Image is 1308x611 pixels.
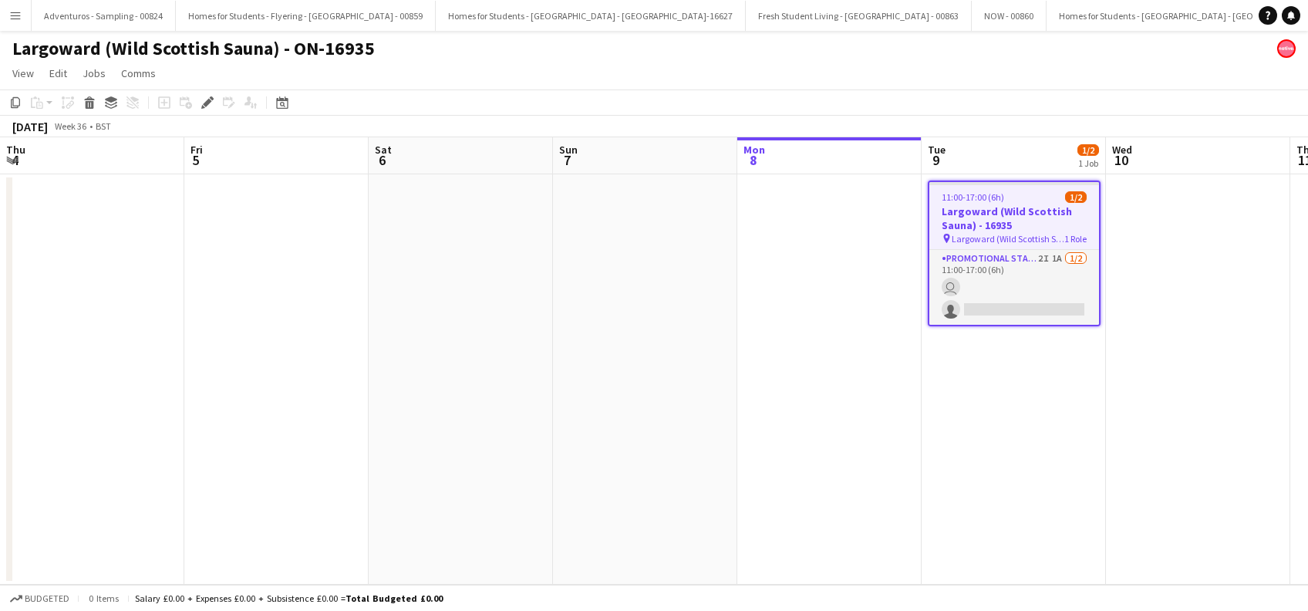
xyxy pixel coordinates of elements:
button: Homes for Students - [GEOGRAPHIC_DATA] - [GEOGRAPHIC_DATA]-16627 [436,1,746,31]
a: Comms [115,63,162,83]
h3: Largoward (Wild Scottish Sauna) - 16935 [929,204,1099,232]
span: 1 Role [1064,233,1087,245]
div: [DATE] [12,119,48,134]
button: Fresh Student Living - [GEOGRAPHIC_DATA] - 00863 [746,1,972,31]
span: Mon [743,143,765,157]
app-job-card: 11:00-17:00 (6h)1/2Largoward (Wild Scottish Sauna) - 16935 Largoward (Wild Scottish Sauna) -16935... [928,181,1101,326]
span: 11:00-17:00 (6h) [942,191,1004,203]
a: Jobs [76,63,112,83]
span: Jobs [83,66,106,80]
span: Budgeted [25,593,69,604]
div: 1 Job [1078,157,1098,169]
span: 1/2 [1065,191,1087,203]
span: Thu [6,143,25,157]
span: Comms [121,66,156,80]
a: View [6,63,40,83]
span: Week 36 [51,120,89,132]
div: Salary £0.00 + Expenses £0.00 + Subsistence £0.00 = [135,592,443,604]
app-user-avatar: native Staffing [1277,39,1296,58]
span: 5 [188,151,203,169]
button: Budgeted [8,590,72,607]
span: Edit [49,66,67,80]
span: 7 [557,151,578,169]
app-card-role: Promotional Staffing (Brand Ambassadors)2I1A1/211:00-17:00 (6h) [929,250,1099,325]
button: Adventuros - Sampling - 00824 [32,1,176,31]
span: 9 [925,151,946,169]
span: Tue [928,143,946,157]
span: 10 [1110,151,1132,169]
span: View [12,66,34,80]
span: Fri [190,143,203,157]
span: Largoward (Wild Scottish Sauna) -16935 [952,233,1064,245]
span: Total Budgeted £0.00 [346,592,443,604]
button: NOW - 00860 [972,1,1047,31]
span: Sat [375,143,392,157]
button: Homes for Students - Flyering - [GEOGRAPHIC_DATA] - 00859 [176,1,436,31]
span: 4 [4,151,25,169]
span: 6 [373,151,392,169]
span: Sun [559,143,578,157]
span: 1/2 [1077,144,1099,156]
span: Wed [1112,143,1132,157]
h1: Largoward (Wild Scottish Sauna) - ON-16935 [12,37,375,60]
a: Edit [43,63,73,83]
div: BST [96,120,111,132]
span: 0 items [85,592,122,604]
span: 8 [741,151,765,169]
